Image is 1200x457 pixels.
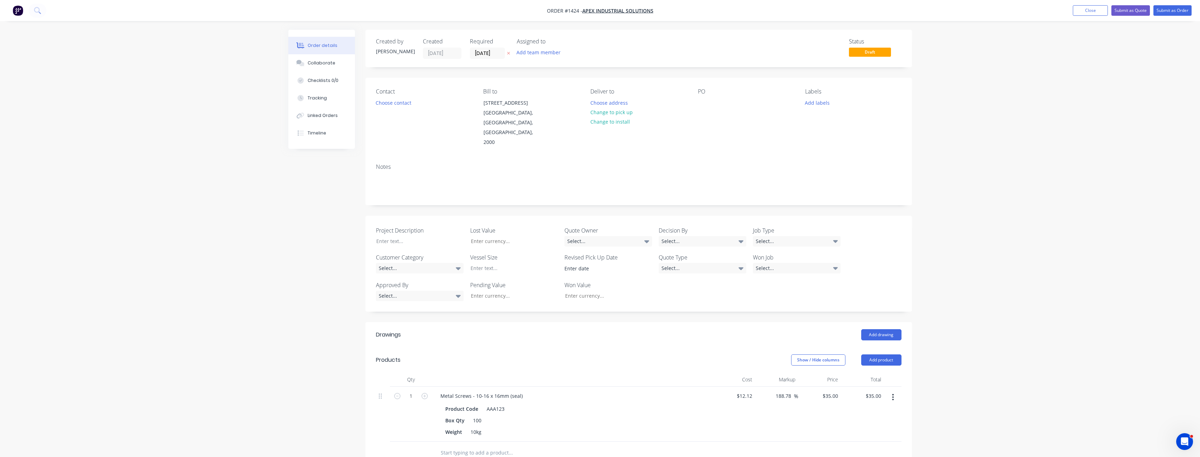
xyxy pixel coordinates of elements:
[376,263,464,273] div: Select...
[376,226,464,235] label: Project Description
[308,42,337,49] div: Order details
[443,427,465,437] div: Weight
[841,373,884,387] div: Total
[798,373,841,387] div: Price
[288,89,355,107] button: Tracking
[753,226,841,235] label: Job Type
[513,48,564,57] button: Add team member
[484,108,542,147] div: [GEOGRAPHIC_DATA], [GEOGRAPHIC_DATA], [GEOGRAPHIC_DATA], 2000
[805,88,901,95] div: Labels
[372,98,415,107] button: Choose contact
[1073,5,1108,16] button: Close
[308,130,326,136] div: Timeline
[470,226,558,235] label: Lost Value
[376,88,472,95] div: Contact
[483,88,579,95] div: Bill to
[308,60,335,66] div: Collaborate
[801,98,834,107] button: Add labels
[564,226,652,235] label: Quote Owner
[376,291,464,301] div: Select...
[755,373,798,387] div: Markup
[470,415,484,425] div: 100
[288,37,355,54] button: Order details
[478,98,548,147] div: [STREET_ADDRESS][GEOGRAPHIC_DATA], [GEOGRAPHIC_DATA], [GEOGRAPHIC_DATA], 2000
[465,236,557,247] input: Enter currency...
[376,38,414,45] div: Created by
[390,373,432,387] div: Qty
[423,38,461,45] div: Created
[791,354,845,366] button: Show / Hide columns
[288,54,355,72] button: Collaborate
[517,38,587,45] div: Assigned to
[587,108,636,117] button: Change to pick up
[484,404,507,414] div: AAA123
[465,291,557,301] input: Enter currency...
[590,88,686,95] div: Deliver to
[470,281,558,289] label: Pending Value
[794,392,798,400] span: %
[547,7,582,14] span: Order #1424 -
[443,404,481,414] div: Product Code
[1153,5,1192,16] button: Submit as Order
[517,48,564,57] button: Add team member
[753,263,841,273] div: Select...
[288,72,355,89] button: Checklists 0/0
[753,253,841,262] label: Won Job
[587,98,631,107] button: Choose address
[376,253,464,262] label: Customer Category
[435,391,528,401] div: Metal Screws - 10-16 x 16mm (seal)
[564,281,652,289] label: Won Value
[376,48,414,55] div: [PERSON_NAME]
[849,38,901,45] div: Status
[308,95,327,101] div: Tracking
[376,164,901,170] div: Notes
[849,48,891,56] span: Draft
[564,236,652,247] div: Select...
[308,112,338,119] div: Linked Orders
[560,263,647,274] input: Enter date
[13,5,23,16] img: Factory
[559,291,652,301] input: Enter currency...
[861,329,901,340] button: Add drawing
[659,253,746,262] label: Quote Type
[484,98,542,108] div: [STREET_ADDRESS]
[288,124,355,142] button: Timeline
[470,38,508,45] div: Required
[1176,433,1193,450] iframe: Intercom live chat
[582,7,653,14] a: Apex Industrial Solutions
[376,331,401,339] div: Drawings
[564,253,652,262] label: Revised Pick Up Date
[659,263,746,273] div: Select...
[376,281,464,289] label: Approved By
[587,117,633,126] button: Change to install
[308,77,338,84] div: Checklists 0/0
[468,427,484,437] div: 10kg
[698,88,794,95] div: PO
[753,236,841,247] div: Select...
[470,253,558,262] label: Vessel Size
[288,107,355,124] button: Linked Orders
[1111,5,1150,16] button: Submit as Quote
[659,226,746,235] label: Decision By
[443,415,467,425] div: Box Qty
[376,356,400,364] div: Products
[861,354,901,366] button: Add product
[659,236,746,247] div: Select...
[712,373,755,387] div: Cost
